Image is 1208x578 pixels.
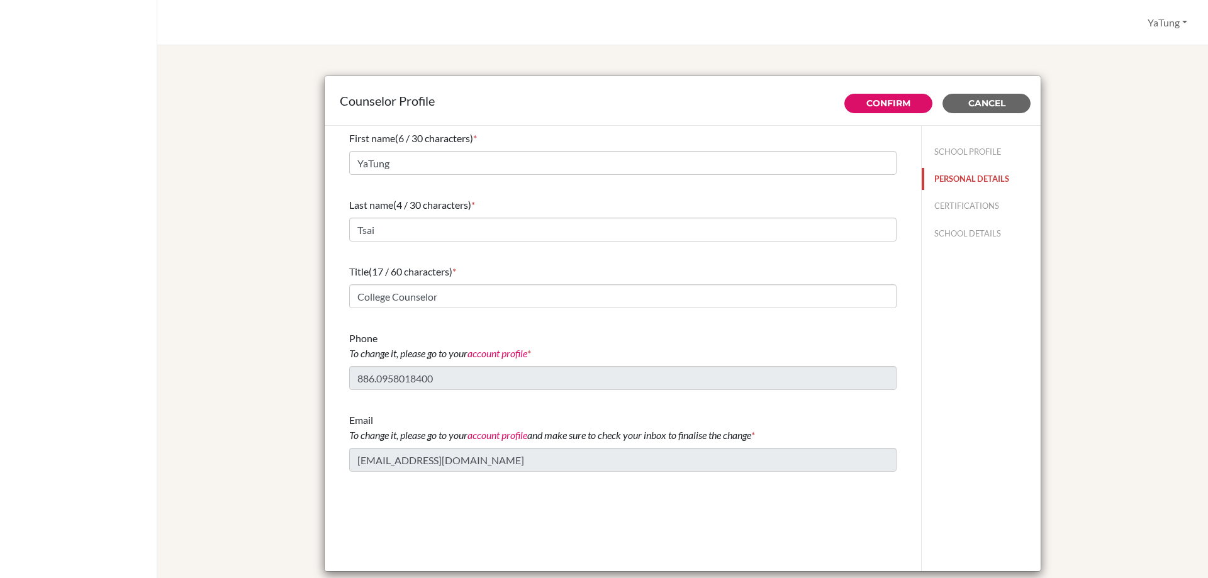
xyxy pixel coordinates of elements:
[922,141,1041,163] button: SCHOOL PROFILE
[349,429,751,441] i: To change it, please go to your and make sure to check your inbox to finalise the change
[349,132,395,144] span: First name
[922,195,1041,217] button: CERTIFICATIONS
[1142,11,1193,35] button: YaTung
[349,199,393,211] span: Last name
[467,429,527,441] a: account profile
[349,414,751,441] span: Email
[467,347,527,359] a: account profile
[922,223,1041,245] button: SCHOOL DETAILS
[340,91,1026,110] div: Counselor Profile
[349,347,527,359] i: To change it, please go to your
[349,265,369,277] span: Title
[922,168,1041,190] button: PERSONAL DETAILS
[393,199,471,211] span: (4 / 30 characters)
[395,132,473,144] span: (6 / 30 characters)
[369,265,452,277] span: (17 / 60 characters)
[349,332,527,359] span: Phone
